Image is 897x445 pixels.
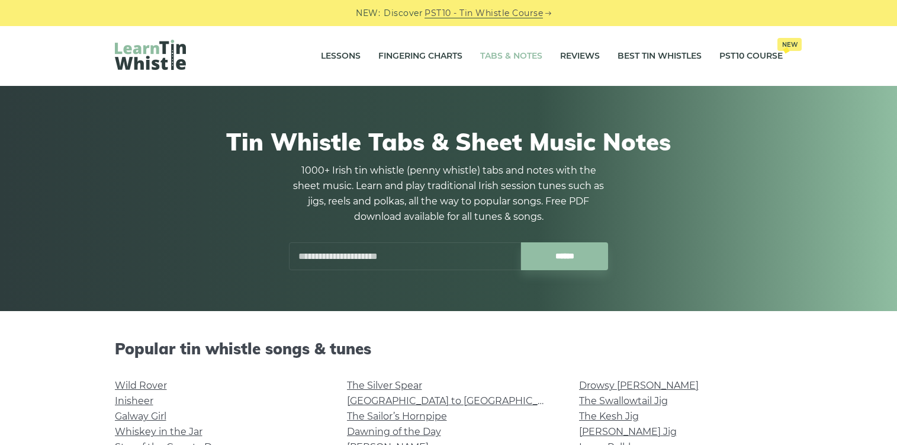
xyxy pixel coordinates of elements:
[115,411,166,422] a: Galway Girl
[618,41,702,71] a: Best Tin Whistles
[115,40,186,70] img: LearnTinWhistle.com
[115,127,783,156] h1: Tin Whistle Tabs & Sheet Music Notes
[579,411,639,422] a: The Kesh Jig
[115,340,783,358] h2: Popular tin whistle songs & tunes
[378,41,462,71] a: Fingering Charts
[347,426,441,437] a: Dawning of the Day
[347,395,565,406] a: [GEOGRAPHIC_DATA] to [GEOGRAPHIC_DATA]
[579,380,699,391] a: Drowsy [PERSON_NAME]
[347,380,422,391] a: The Silver Spear
[579,426,677,437] a: [PERSON_NAME] Jig
[777,38,802,51] span: New
[115,426,202,437] a: Whiskey in the Jar
[321,41,361,71] a: Lessons
[560,41,600,71] a: Reviews
[480,41,542,71] a: Tabs & Notes
[289,163,609,225] p: 1000+ Irish tin whistle (penny whistle) tabs and notes with the sheet music. Learn and play tradi...
[719,41,783,71] a: PST10 CourseNew
[347,411,447,422] a: The Sailor’s Hornpipe
[579,395,668,406] a: The Swallowtail Jig
[115,395,153,406] a: Inisheer
[115,380,167,391] a: Wild Rover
